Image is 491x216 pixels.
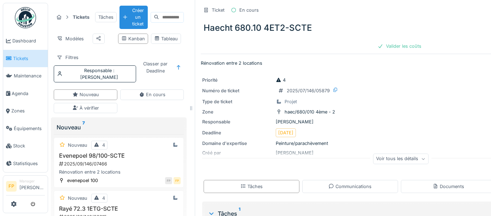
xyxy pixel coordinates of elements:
[3,155,48,173] a: Statistiques
[3,50,48,68] a: Tickets
[278,129,293,136] div: [DATE]
[202,129,273,136] div: Deadline
[15,7,36,28] img: Badge_color-CXgf-gQk.svg
[119,6,148,29] div: Créer un ticket
[276,77,286,83] div: 4
[82,123,85,132] sup: 7
[202,109,273,115] div: Zone
[285,98,297,105] div: Projet
[102,142,105,148] div: 4
[202,77,273,83] div: Priorité
[12,90,45,97] span: Agenda
[375,41,424,51] div: Valider les coûts
[68,142,87,148] div: Nouveau
[202,118,273,125] div: Responsable
[3,32,48,50] a: Dashboard
[19,179,45,184] div: Manager
[3,102,48,120] a: Zones
[19,179,45,194] li: [PERSON_NAME]
[102,195,105,202] div: 4
[165,177,172,184] div: FP
[57,152,181,159] h3: Evenepoel 98/100-SCTE
[57,205,181,212] h3: Rayé 72.3 1ETG-SCTE
[72,105,99,111] div: À vérifier
[373,154,428,164] div: Voir tous les détails
[139,91,165,98] div: En cours
[68,195,87,202] div: Nouveau
[287,87,330,94] div: 2025/07/146/05879
[3,85,48,103] a: Agenda
[202,140,273,147] div: Domaine d'expertise
[239,7,259,13] div: En cours
[154,35,178,42] div: Tableau
[65,67,133,81] div: Responsable
[11,107,45,114] span: Zones
[285,109,335,115] div: haec/680/010 4ème - 2
[54,52,82,63] div: Filtres
[57,123,181,132] div: Nouveau
[13,55,45,62] span: Tickets
[202,87,273,94] div: Numéro de ticket
[3,137,48,155] a: Stock
[13,160,45,167] span: Statistiques
[70,14,92,21] strong: Tickets
[202,98,273,105] div: Type de ticket
[67,177,98,184] div: evenepoel 100
[58,160,181,167] div: 2025/09/146/07466
[139,59,172,76] div: Classer par Deadline
[174,177,181,184] div: FP
[13,142,45,149] span: Stock
[14,125,45,132] span: Équipements
[72,91,99,98] div: Nouveau
[54,34,87,44] div: Modèles
[95,12,117,22] div: Tâches
[433,183,464,190] div: Documents
[6,179,45,195] a: FP Manager[PERSON_NAME]
[328,183,372,190] div: Communications
[212,7,224,13] div: Ticket
[3,120,48,138] a: Équipements
[6,181,17,192] li: FP
[240,183,263,190] div: Tâches
[3,67,48,85] a: Maintenance
[57,169,181,175] div: Rénovation entre 2 locations
[121,35,145,42] div: Kanban
[12,37,45,44] span: Dashboard
[14,72,45,79] span: Maintenance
